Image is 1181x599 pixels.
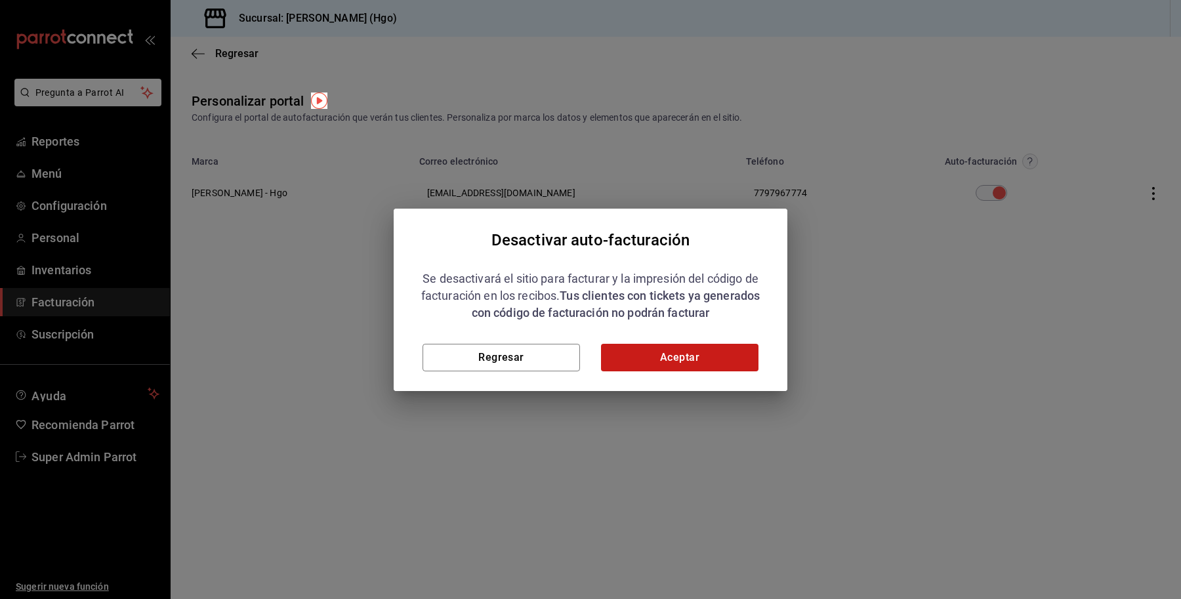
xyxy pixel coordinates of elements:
[413,270,768,332] p: Se desactivará el sitio para facturar y la impresión del código de facturación en los recibos.
[601,344,758,371] button: Aceptar
[423,344,580,371] button: Regresar
[472,289,760,320] span: Tus clientes con tickets ya generados con código de facturación no podrán facturar
[311,93,327,109] img: Tooltip marker
[413,228,768,252] h6: Desactivar auto-facturación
